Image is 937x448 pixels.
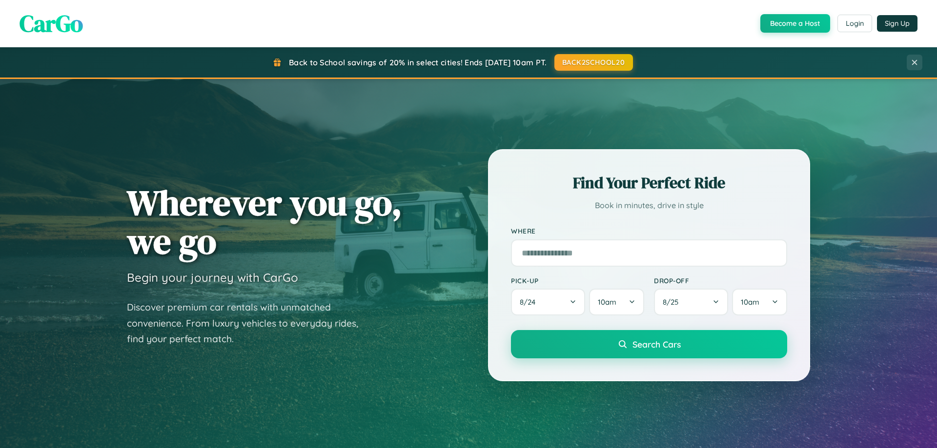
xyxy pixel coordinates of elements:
label: Drop-off [654,276,787,285]
button: Login [837,15,872,32]
p: Book in minutes, drive in style [511,198,787,213]
span: Back to School savings of 20% in select cities! Ends [DATE] 10am PT. [289,58,547,67]
button: 8/24 [511,289,585,315]
span: 8 / 24 [520,297,540,307]
button: 10am [732,289,787,315]
h1: Wherever you go, we go [127,183,402,260]
button: Sign Up [877,15,917,32]
button: 10am [589,289,644,315]
span: 10am [598,297,616,307]
button: 8/25 [654,289,728,315]
button: Search Cars [511,330,787,358]
label: Pick-up [511,276,644,285]
span: 10am [741,297,759,307]
p: Discover premium car rentals with unmatched convenience. From luxury vehicles to everyday rides, ... [127,299,371,347]
button: BACK2SCHOOL20 [554,54,633,71]
button: Become a Host [760,14,830,33]
span: 8 / 25 [663,297,683,307]
label: Where [511,227,787,235]
h3: Begin your journey with CarGo [127,270,298,285]
span: CarGo [20,7,83,39]
h2: Find Your Perfect Ride [511,172,787,194]
span: Search Cars [632,339,681,350]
